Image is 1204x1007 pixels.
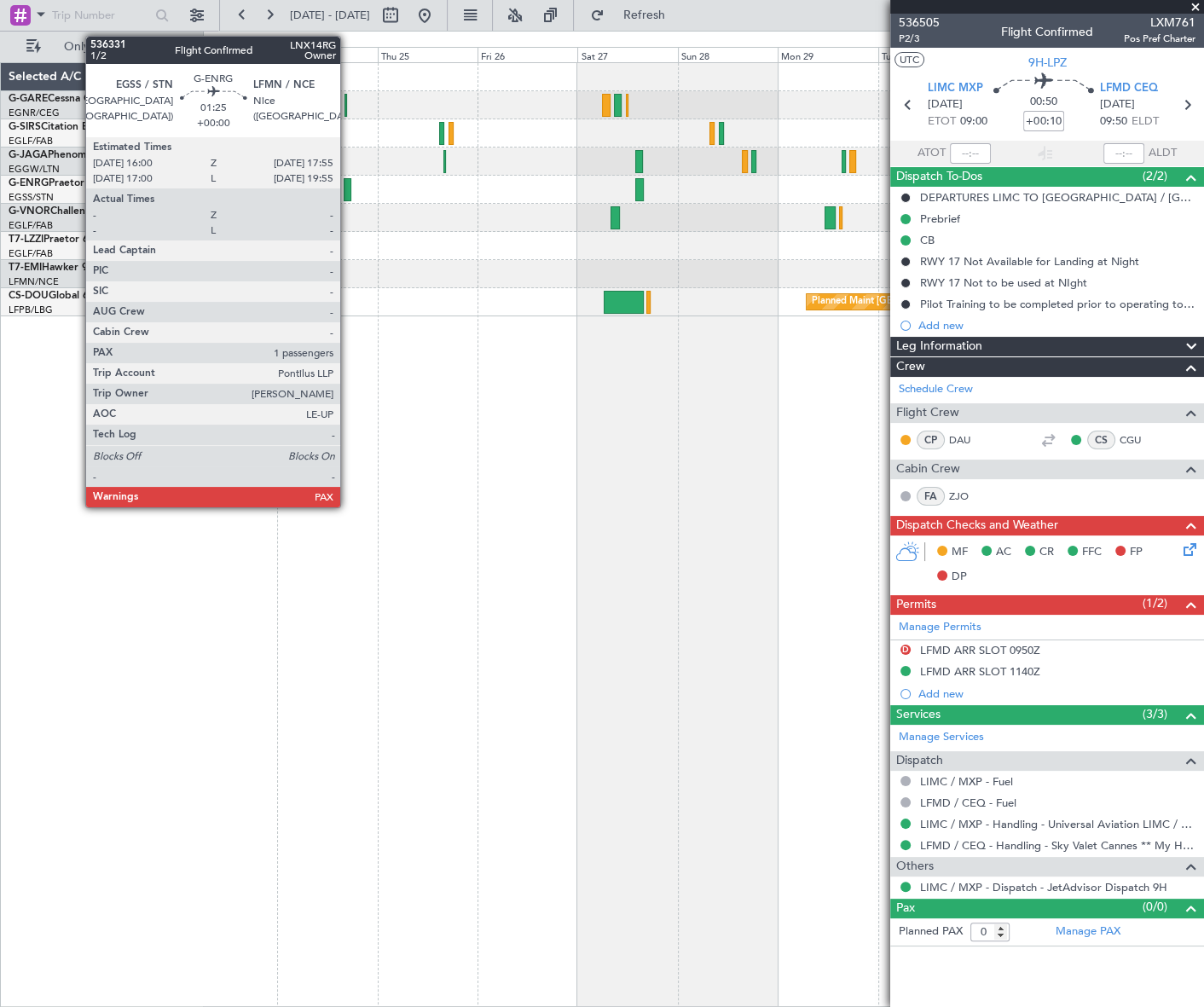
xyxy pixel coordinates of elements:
[9,178,49,188] span: G-ENRG
[920,297,1195,311] div: Pilot Training to be completed prior to operating to LFMD
[1039,544,1054,561] span: CR
[378,47,478,62] div: Thu 25
[900,645,911,655] button: D
[899,619,981,636] a: Manage Permits
[920,233,935,247] div: CB
[920,254,1139,269] div: RWY 17 Not Available for Landing at Night
[1030,94,1057,111] span: 00:50
[1143,594,1167,612] span: (1/2)
[917,145,946,162] span: ATOT
[899,32,940,46] span: P2/3
[896,751,943,771] span: Dispatch
[1124,14,1195,32] span: LXM761
[9,94,48,104] span: G-GARE
[9,206,124,217] a: G-VNORChallenger 650
[811,289,1080,315] div: Planned Maint [GEOGRAPHIC_DATA] ([GEOGRAPHIC_DATA])
[928,113,956,130] span: ETOT
[1124,32,1195,46] span: Pos Pref Charter
[1143,705,1167,723] span: (3/3)
[9,234,101,245] a: T7-LZZIPraetor 600
[920,838,1195,853] a: LFMD / CEQ - Handling - Sky Valet Cannes ** My Handling**LFMD / CEQ
[896,516,1058,535] span: Dispatch Checks and Weather
[1001,23,1093,41] div: Flight Confirmed
[9,234,43,245] span: T7-LZZI
[920,664,1040,679] div: LFMD ARR SLOT 1140Z
[899,923,963,940] label: Planned PAX
[177,47,277,62] div: Tue 23
[920,211,960,226] div: Prebrief
[896,460,960,479] span: Cabin Crew
[920,796,1016,810] a: LFMD / CEQ - Fuel
[1056,923,1120,940] a: Manage PAX
[920,190,1195,205] div: DEPARTURES LIMC TO [GEOGRAPHIC_DATA] / [GEOGRAPHIC_DATA] - FILE VIA [GEOGRAPHIC_DATA]
[899,381,973,398] a: Schedule Crew
[478,47,577,62] div: Fri 26
[9,206,50,217] span: G-VNOR
[960,113,987,130] span: 09:00
[577,47,677,62] div: Sat 27
[1100,80,1158,97] span: LFMD CEQ
[878,47,978,62] div: Tue 30
[9,304,53,316] a: LFPB/LBG
[918,686,1195,701] div: Add new
[678,47,778,62] div: Sun 28
[9,275,59,288] a: LFMN/NCE
[920,817,1195,831] a: LIMC / MXP - Handling - Universal Aviation LIMC / MXP
[9,291,107,301] a: CS-DOUGlobal 6500
[952,569,967,586] span: DP
[920,275,1087,290] div: RWY 17 Not to be used at NIght
[1143,898,1167,916] span: (0/0)
[896,167,982,187] span: Dispatch To-Dos
[920,643,1040,657] div: LFMD ARR SLOT 0950Z
[778,47,877,62] div: Mon 29
[896,357,925,377] span: Crew
[52,3,150,28] input: Trip Number
[917,487,945,506] div: FA
[9,178,106,188] a: G-ENRGPraetor 600
[9,163,60,176] a: EGGW/LTN
[920,880,1167,894] a: LIMC / MXP - Dispatch - JetAdvisor Dispatch 9H
[9,107,60,119] a: EGNR/CEG
[996,544,1011,561] span: AC
[9,122,41,132] span: G-SIRS
[9,150,48,160] span: G-JAGA
[949,489,987,504] a: ZJO
[918,318,1195,333] div: Add new
[290,8,370,23] span: [DATE] - [DATE]
[1120,432,1158,448] a: CGU
[896,857,934,877] span: Others
[9,219,53,232] a: EGLF/FAB
[9,122,107,132] a: G-SIRSCitation Excel
[896,403,959,423] span: Flight Crew
[899,14,940,32] span: 536505
[9,291,49,301] span: CS-DOU
[9,150,107,160] a: G-JAGAPhenom 300
[920,774,1013,789] a: LIMC / MXP - Fuel
[9,263,42,273] span: T7-EMI
[950,143,991,164] input: --:--
[9,94,149,104] a: G-GARECessna Citation XLS+
[896,899,915,918] span: Pax
[608,9,680,21] span: Refresh
[899,729,984,746] a: Manage Services
[896,595,936,615] span: Permits
[44,41,180,53] span: Only With Activity
[1087,431,1115,449] div: CS
[1028,54,1067,72] span: 9H-LPZ
[582,2,685,29] button: Refresh
[894,52,924,67] button: UTC
[19,33,185,61] button: Only With Activity
[949,432,987,448] a: DAU
[928,80,983,97] span: LIMC MXP
[206,34,235,49] div: [DATE]
[917,431,945,449] div: CP
[1130,544,1143,561] span: FP
[896,705,941,725] span: Services
[1132,113,1159,130] span: ELDT
[1149,145,1177,162] span: ALDT
[9,247,53,260] a: EGLF/FAB
[952,544,968,561] span: MF
[9,135,53,148] a: EGLF/FAB
[9,263,113,273] a: T7-EMIHawker 900XP
[277,47,377,62] div: Wed 24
